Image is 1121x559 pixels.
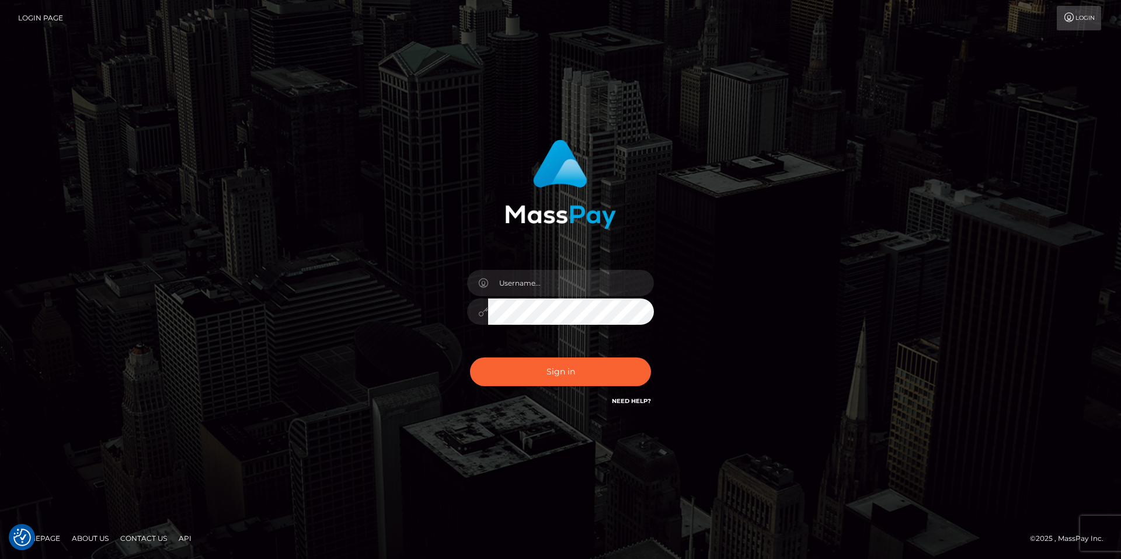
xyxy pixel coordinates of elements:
[174,529,196,547] a: API
[67,529,113,547] a: About Us
[505,140,616,229] img: MassPay Login
[470,357,651,386] button: Sign in
[488,270,654,296] input: Username...
[1030,532,1112,545] div: © 2025 , MassPay Inc.
[1057,6,1101,30] a: Login
[13,529,31,546] img: Revisit consent button
[18,6,63,30] a: Login Page
[13,529,31,546] button: Consent Preferences
[612,397,651,405] a: Need Help?
[13,529,65,547] a: Homepage
[116,529,172,547] a: Contact Us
